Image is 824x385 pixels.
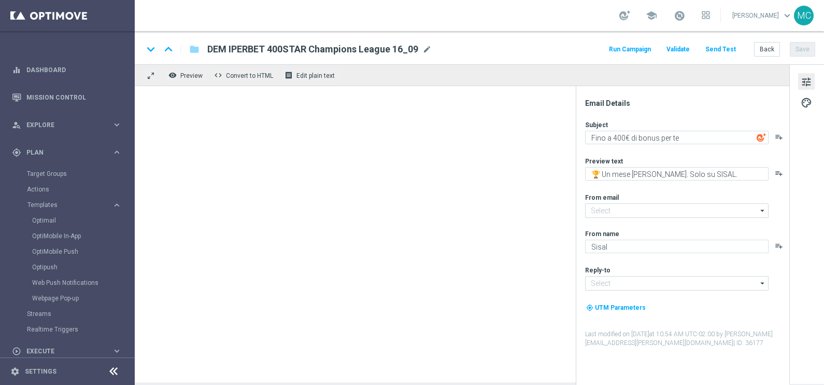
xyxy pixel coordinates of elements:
[32,275,134,291] div: Web Push Notifications
[27,201,122,209] button: Templates keyboard_arrow_right
[32,279,108,287] a: Web Push Notifications
[25,368,56,375] a: Settings
[775,169,783,177] i: playlist_add
[207,43,418,56] span: DEM IPERBET 400STAR Champions League 16_09
[180,72,203,79] span: Preview
[798,73,815,90] button: tune
[32,294,108,302] a: Webpage Pop-up
[585,302,647,313] button: my_location UTM Parameters
[731,8,794,23] a: [PERSON_NAME]keyboard_arrow_down
[798,94,815,111] button: palette
[27,202,112,208] div: Templates
[585,194,619,202] label: From email
[168,71,177,79] i: remove_red_eye
[282,68,339,82] button: receipt Edit plain text
[143,42,159,57] i: keyboard_arrow_down
[12,347,112,356] div: Execute
[585,121,608,129] label: Subject
[801,96,812,109] span: palette
[27,185,108,194] a: Actions
[794,6,814,25] div: MC
[790,42,815,57] button: Save
[11,148,122,157] button: gps_fixed Plan keyboard_arrow_right
[10,367,20,376] i: settings
[422,45,432,54] span: mode_edit
[214,71,222,79] span: code
[782,10,793,21] span: keyboard_arrow_down
[27,182,134,197] div: Actions
[775,242,783,250] button: playlist_add
[32,232,108,240] a: OptiMobile In-App
[646,10,657,21] span: school
[585,266,610,274] label: Reply-to
[754,42,780,57] button: Back
[12,56,122,84] div: Dashboard
[12,120,21,130] i: person_search
[161,42,176,57] i: keyboard_arrow_up
[27,322,134,337] div: Realtime Triggers
[11,93,122,102] button: Mission Control
[26,122,112,128] span: Explore
[733,339,763,347] span: | ID: 36177
[226,72,273,79] span: Convert to HTML
[11,121,122,129] button: person_search Explore keyboard_arrow_right
[595,304,646,311] span: UTM Parameters
[585,230,619,238] label: From name
[12,65,21,75] i: equalizer
[112,200,122,210] i: keyboard_arrow_right
[27,310,108,318] a: Streams
[27,197,134,306] div: Templates
[296,72,335,79] span: Edit plain text
[32,244,134,259] div: OptiMobile Push
[285,71,293,79] i: receipt
[32,259,134,275] div: Optipush
[27,166,134,182] div: Target Groups
[166,68,207,82] button: remove_red_eye Preview
[26,348,112,354] span: Execute
[12,148,112,157] div: Plan
[586,304,593,311] i: my_location
[112,147,122,157] i: keyboard_arrow_right
[32,216,108,225] a: Optimail
[32,291,134,306] div: Webpage Pop-up
[27,306,134,322] div: Streams
[32,228,134,244] div: OptiMobile In-App
[11,347,122,355] button: play_circle_outline Execute keyboard_arrow_right
[26,149,112,156] span: Plan
[189,43,200,56] i: folder
[758,277,768,290] i: arrow_drop_down
[26,56,122,84] a: Dashboard
[585,203,769,218] input: Select
[27,202,102,208] span: Templates
[32,247,108,256] a: OptiMobile Push
[12,84,122,111] div: Mission Control
[27,325,108,334] a: Realtime Triggers
[112,120,122,130] i: keyboard_arrow_right
[665,43,691,57] button: Validate
[12,148,21,157] i: gps_fixed
[32,263,108,271] a: Optipush
[585,157,623,166] label: Preview text
[607,43,652,57] button: Run Campaign
[11,66,122,74] button: equalizer Dashboard
[27,170,108,178] a: Target Groups
[758,204,768,217] i: arrow_drop_down
[666,46,690,53] span: Validate
[801,75,812,89] span: tune
[26,84,122,111] a: Mission Control
[757,133,766,142] img: optiGenie.svg
[211,68,278,82] button: code Convert to HTML
[12,347,21,356] i: play_circle_outline
[12,120,112,130] div: Explore
[585,276,769,291] input: Select
[585,99,788,108] div: Email Details
[775,133,783,141] button: playlist_add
